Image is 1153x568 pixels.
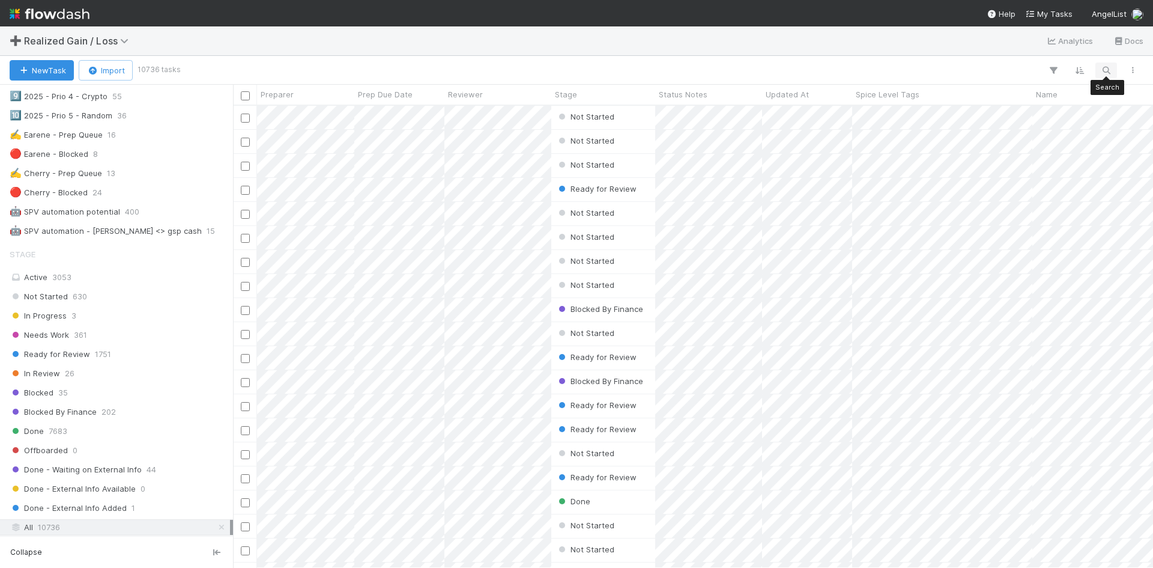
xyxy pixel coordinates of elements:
[241,306,250,315] input: Toggle Row Selected
[556,447,614,459] div: Not Started
[10,168,22,178] span: ✍️
[241,186,250,195] input: Toggle Row Selected
[556,304,643,314] span: Blocked By Finance
[241,354,250,363] input: Toggle Row Selected
[556,231,614,243] div: Not Started
[556,303,643,315] div: Blocked By Finance
[556,376,643,386] span: Blocked By Finance
[125,204,139,219] span: 400
[10,328,69,343] span: Needs Work
[52,272,71,282] span: 3053
[556,496,590,506] span: Done
[10,347,90,362] span: Ready for Review
[556,399,637,411] div: Ready for Review
[856,88,919,100] span: Spice Level Tags
[556,327,614,339] div: Not Started
[95,347,111,362] span: 1751
[147,462,156,477] span: 44
[556,207,614,219] div: Not Started
[10,501,127,516] span: Done - External Info Added
[241,258,250,267] input: Toggle Row Selected
[556,543,614,555] div: Not Started
[10,60,74,81] button: NewTask
[10,547,42,558] span: Collapse
[556,495,590,507] div: Done
[1046,34,1094,48] a: Analytics
[10,424,44,439] span: Done
[10,127,103,142] div: Earene - Prep Queue
[556,521,614,530] span: Not Started
[556,352,637,362] span: Ready for Review
[10,147,88,162] div: Earene - Blocked
[38,520,60,535] span: 10736
[117,108,127,123] span: 36
[241,234,250,243] input: Toggle Row Selected
[10,366,60,381] span: In Review
[556,160,614,169] span: Not Started
[10,385,53,400] span: Blocked
[241,498,250,507] input: Toggle Row Selected
[10,206,22,216] span: 🤖
[1131,8,1143,20] img: avatar_1c2f0edd-858e-4812-ac14-2a8986687c67.png
[241,210,250,219] input: Toggle Row Selected
[24,35,135,47] span: Realized Gain / Loss
[556,448,614,458] span: Not Started
[241,138,250,147] input: Toggle Row Selected
[1025,8,1073,20] a: My Tasks
[10,108,112,123] div: 2025 - Prio 5 - Random
[556,424,637,434] span: Ready for Review
[107,166,115,181] span: 13
[10,166,102,181] div: Cherry - Prep Queue
[556,135,614,147] div: Not Started
[241,426,250,435] input: Toggle Row Selected
[58,385,68,400] span: 35
[556,423,637,435] div: Ready for Review
[10,148,22,159] span: 🔴
[556,328,614,338] span: Not Started
[556,111,614,123] div: Not Started
[141,481,145,496] span: 0
[73,289,87,304] span: 630
[1113,34,1143,48] a: Docs
[556,183,637,195] div: Ready for Review
[556,255,614,267] div: Not Started
[556,545,614,554] span: Not Started
[10,89,107,104] div: 2025 - Prio 4 - Crypto
[556,159,614,171] div: Not Started
[112,89,122,104] span: 55
[241,282,250,291] input: Toggle Row Selected
[659,88,707,100] span: Status Notes
[93,147,98,162] span: 8
[1025,9,1073,19] span: My Tasks
[261,88,294,100] span: Preparer
[358,88,413,100] span: Prep Due Date
[107,127,116,142] span: 16
[1036,88,1058,100] span: Name
[10,308,67,323] span: In Progress
[556,112,614,121] span: Not Started
[10,520,230,535] div: All
[556,232,614,242] span: Not Started
[556,375,643,387] div: Blocked By Finance
[10,270,230,285] div: Active
[10,443,68,458] span: Offboarded
[207,224,215,239] span: 15
[92,185,102,200] span: 24
[556,280,614,290] span: Not Started
[79,60,133,81] button: Import
[10,129,22,139] span: ✍️
[241,162,250,171] input: Toggle Row Selected
[10,481,136,496] span: Done - External Info Available
[10,110,22,120] span: 🔟
[10,289,68,304] span: Not Started
[555,88,577,100] span: Stage
[241,114,250,123] input: Toggle Row Selected
[556,136,614,145] span: Not Started
[556,471,637,483] div: Ready for Review
[556,208,614,218] span: Not Started
[766,88,809,100] span: Updated At
[448,88,483,100] span: Reviewer
[241,474,250,483] input: Toggle Row Selected
[101,405,116,420] span: 202
[10,242,35,266] span: Stage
